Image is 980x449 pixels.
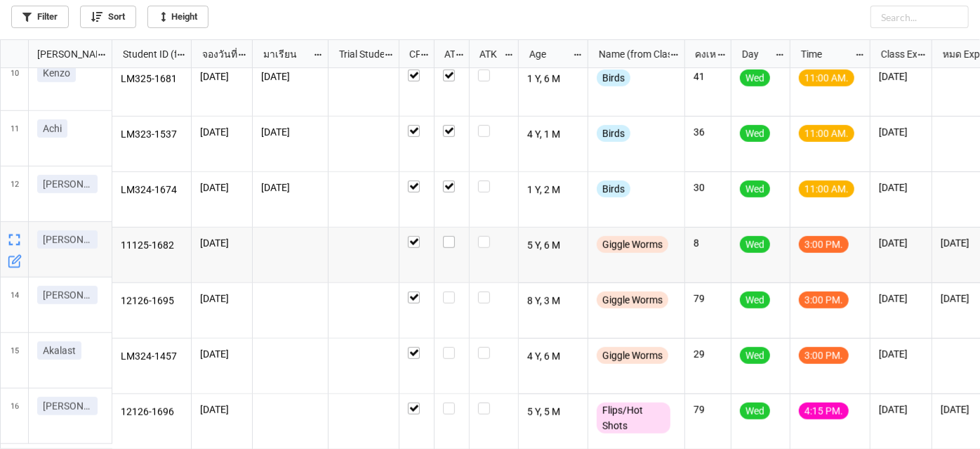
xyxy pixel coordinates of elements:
div: Age [521,46,573,62]
div: Giggle Worms [597,347,668,364]
p: [DATE] [200,403,244,417]
div: Name (from Class) [590,46,670,62]
p: [DATE] [200,70,244,84]
p: [PERSON_NAME] [43,233,92,247]
p: Akalast [43,344,76,358]
div: 3:00 PM. [799,236,849,253]
div: 11:00 AM. [799,70,854,86]
div: Wed [740,347,770,364]
span: 14 [11,278,19,332]
div: ATT [436,46,456,62]
p: 30 [694,181,722,195]
div: Wed [740,181,770,197]
div: Student ID (from [PERSON_NAME] Name) [114,46,176,62]
p: 41 [694,70,722,84]
div: Birds [597,181,630,197]
div: Time [793,46,855,62]
p: [PERSON_NAME] [43,288,92,302]
span: 10 [11,56,19,110]
div: 3:00 PM. [799,292,849,308]
p: [DATE] [879,236,923,250]
p: [DATE] [200,181,244,195]
div: grid [1,40,112,68]
div: CF [401,46,421,62]
p: 4 Y, 6 M [527,347,580,367]
div: มาเรียน [255,46,313,62]
p: 1 Y, 6 M [527,70,580,89]
span: 15 [11,333,19,388]
p: [DATE] [261,125,319,139]
div: ATK [471,46,503,62]
div: 4:15 PM. [799,403,849,419]
p: 8 [694,236,722,250]
span: 11 [11,111,19,166]
div: [PERSON_NAME] Name [29,46,97,62]
span: 16 [11,389,19,443]
div: Wed [740,125,770,142]
p: LM323-1537 [121,125,183,145]
p: 8 Y, 3 M [527,292,580,311]
div: Class Expiration [873,46,918,62]
p: LM324-1674 [121,181,183,200]
p: [DATE] [261,70,319,84]
p: [DATE] [879,347,923,361]
div: Giggle Worms [597,236,668,253]
div: Trial Student [331,46,384,62]
a: Height [147,6,208,28]
a: Sort [80,6,136,28]
div: Giggle Worms [597,292,668,308]
div: Birds [597,70,630,86]
div: Flips/Hot Shots [597,403,670,434]
div: 3:00 PM. [799,347,849,364]
input: Search... [870,6,969,28]
p: [PERSON_NAME]ปู [43,177,92,191]
p: [DATE] [200,125,244,139]
p: [DATE] [200,347,244,361]
p: 5 Y, 5 M [527,403,580,422]
p: [DATE] [879,70,923,84]
p: 1 Y, 2 M [527,181,580,200]
p: 29 [694,347,722,361]
p: [DATE] [200,236,244,250]
div: จองวันที่ [194,46,238,62]
p: [PERSON_NAME] [43,399,92,413]
p: [DATE] [879,403,923,417]
p: 36 [694,125,722,139]
div: Wed [740,236,770,253]
p: [DATE] [879,125,923,139]
p: Achi [43,122,62,136]
a: Filter [11,6,69,28]
p: 11125-1682 [121,236,183,256]
p: [DATE] [879,181,923,195]
div: 11:00 AM. [799,125,854,142]
p: [DATE] [200,292,244,306]
p: LM325-1681 [121,70,183,89]
p: 12126-1696 [121,403,183,422]
p: 5 Y, 6 M [527,236,580,256]
span: 12 [11,167,19,221]
p: [DATE] [261,181,319,195]
div: Birds [597,125,630,142]
p: LM324-1457 [121,347,183,367]
div: 11:00 AM. [799,181,854,197]
div: Wed [740,292,770,308]
div: Day [734,46,776,62]
p: Kenzo [43,66,70,80]
div: Wed [740,70,770,86]
p: 4 Y, 1 M [527,125,580,145]
p: 79 [694,403,722,417]
p: 79 [694,292,722,306]
p: 12126-1695 [121,292,183,311]
div: Wed [740,403,770,419]
div: คงเหลือ (from Nick Name) [687,46,716,62]
p: [DATE] [879,292,923,306]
